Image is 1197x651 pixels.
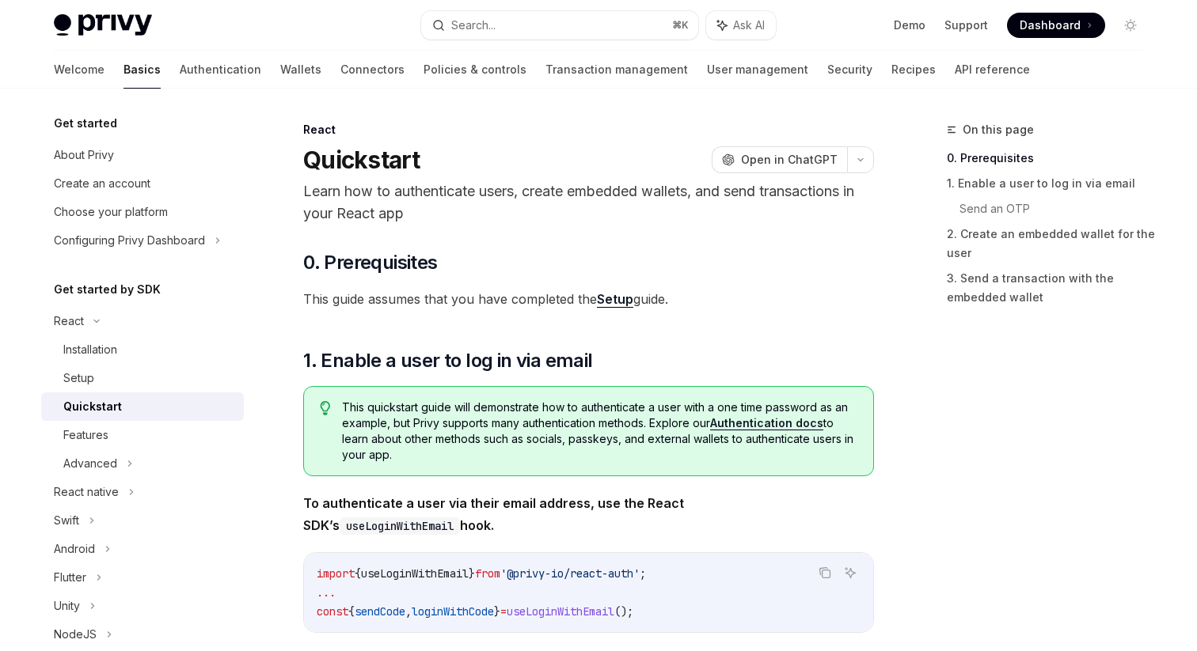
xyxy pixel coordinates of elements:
button: Toggle dark mode [1118,13,1143,38]
span: } [494,604,500,619]
a: Wallets [280,51,321,89]
span: 1. Enable a user to log in via email [303,348,592,373]
h5: Get started [54,114,117,133]
a: API reference [955,51,1030,89]
div: Features [63,426,108,445]
div: Choose your platform [54,202,168,221]
a: Support [944,17,988,33]
a: Installation [41,335,244,364]
a: Recipes [891,51,936,89]
p: Learn how to authenticate users, create embedded wallets, and send transactions in your React app [303,180,874,225]
div: Installation [63,340,117,359]
a: Demo [894,17,925,33]
span: useLoginWithEmail [507,604,614,619]
a: Setup [597,291,633,308]
span: ; [640,566,646,581]
a: Welcome [54,51,104,89]
div: Android [54,539,95,558]
a: Create an account [41,169,244,198]
span: This guide assumes that you have completed the guide. [303,288,874,310]
span: const [317,604,348,619]
span: (); [614,604,633,619]
a: Authentication [180,51,261,89]
a: Setup [41,364,244,392]
a: Policies & controls [424,51,526,89]
button: Copy the contents from the code block [815,562,835,583]
a: 2. Create an embedded wallet for the user [947,221,1156,266]
h1: Quickstart [303,146,420,174]
a: Security [827,51,872,89]
a: User management [707,51,808,89]
strong: To authenticate a user via their email address, use the React SDK’s hook. [303,495,684,533]
div: Flutter [54,568,86,587]
img: light logo [54,14,152,36]
span: , [405,604,412,619]
h5: Get started by SDK [54,280,161,299]
span: This quickstart guide will demonstrate how to authenticate a user with a one time password as an ... [342,399,857,463]
div: Unity [54,596,80,615]
a: Quickstart [41,392,244,421]
span: { [355,566,361,581]
div: About Privy [54,146,114,165]
div: Advanced [63,454,117,473]
div: React native [54,483,119,501]
span: ⌘ K [672,19,689,32]
a: Connectors [340,51,405,89]
button: Search...⌘K [421,11,698,40]
a: Authentication docs [710,416,823,430]
span: Ask AI [733,17,765,33]
span: import [317,566,355,581]
svg: Tip [320,401,331,415]
span: '@privy-io/react-auth' [500,566,640,581]
div: Configuring Privy Dashboard [54,231,205,250]
span: { [348,604,355,619]
div: Search... [451,16,496,35]
span: sendCode [355,604,405,619]
code: useLoginWithEmail [340,517,460,535]
span: Dashboard [1020,17,1081,33]
div: Swift [54,511,79,530]
div: Setup [63,369,94,388]
a: About Privy [41,141,244,169]
a: 1. Enable a user to log in via email [947,171,1156,196]
button: Ask AI [840,562,861,583]
div: Quickstart [63,397,122,416]
button: Ask AI [706,11,776,40]
span: On this page [963,120,1034,139]
span: useLoginWithEmail [361,566,469,581]
div: React [54,312,84,331]
span: } [469,566,475,581]
a: 0. Prerequisites [947,146,1156,171]
span: Open in ChatGPT [741,152,838,168]
span: = [500,604,507,619]
span: loginWithCode [412,604,494,619]
span: ... [317,585,336,600]
span: from [475,566,500,581]
span: 0. Prerequisites [303,250,437,275]
a: Transaction management [545,51,688,89]
div: NodeJS [54,625,97,644]
a: 3. Send a transaction with the embedded wallet [947,266,1156,310]
a: Send an OTP [959,196,1156,221]
a: Dashboard [1007,13,1105,38]
a: Basics [123,51,161,89]
a: Features [41,421,244,449]
button: Open in ChatGPT [712,146,847,173]
a: Choose your platform [41,198,244,226]
div: Create an account [54,174,150,193]
div: React [303,122,874,138]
